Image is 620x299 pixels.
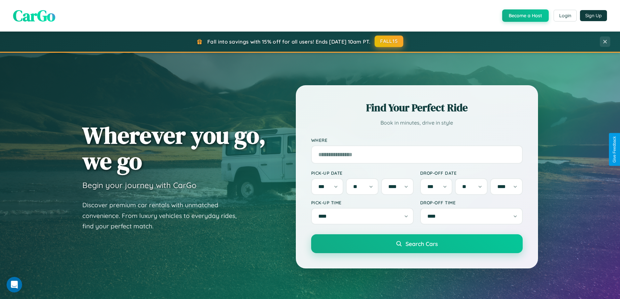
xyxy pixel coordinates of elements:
h2: Find Your Perfect Ride [311,101,523,115]
div: Give Feedback [612,136,617,163]
span: Search Cars [406,240,438,247]
label: Pick-up Date [311,170,414,176]
span: Fall into savings with 15% off for all users! Ends [DATE] 10am PT. [207,38,370,45]
label: Drop-off Date [420,170,523,176]
p: Book in minutes, drive in style [311,118,523,128]
label: Pick-up Time [311,200,414,205]
p: Discover premium car rentals with unmatched convenience. From luxury vehicles to everyday rides, ... [82,200,245,232]
button: Become a Host [502,9,549,22]
span: CarGo [13,5,55,26]
button: FALL15 [375,35,403,47]
h3: Begin your journey with CarGo [82,180,197,190]
button: Sign Up [580,10,607,21]
button: Search Cars [311,234,523,253]
label: Drop-off Time [420,200,523,205]
h1: Wherever you go, we go [82,122,266,174]
button: Login [554,10,577,21]
iframe: Intercom live chat [7,277,22,292]
label: Where [311,137,523,143]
